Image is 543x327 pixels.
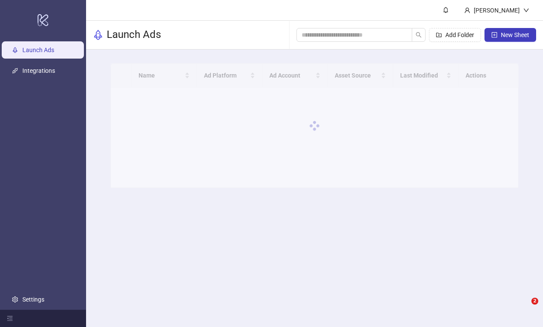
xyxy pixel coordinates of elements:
button: Add Folder [429,28,481,42]
span: search [416,32,422,38]
span: Add Folder [445,31,474,38]
span: New Sheet [501,31,529,38]
span: menu-fold [7,315,13,321]
span: bell [443,7,449,13]
h3: Launch Ads [107,28,161,42]
a: Settings [22,296,44,303]
span: rocket [93,30,103,40]
span: plus-square [491,32,497,38]
div: [PERSON_NAME] [470,6,523,15]
a: Launch Ads [22,47,54,54]
span: 2 [531,298,538,305]
button: New Sheet [484,28,536,42]
iframe: Intercom live chat [514,298,534,318]
a: Integrations [22,68,55,75]
span: user [464,7,470,13]
span: down [523,7,529,13]
span: folder-add [436,32,442,38]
